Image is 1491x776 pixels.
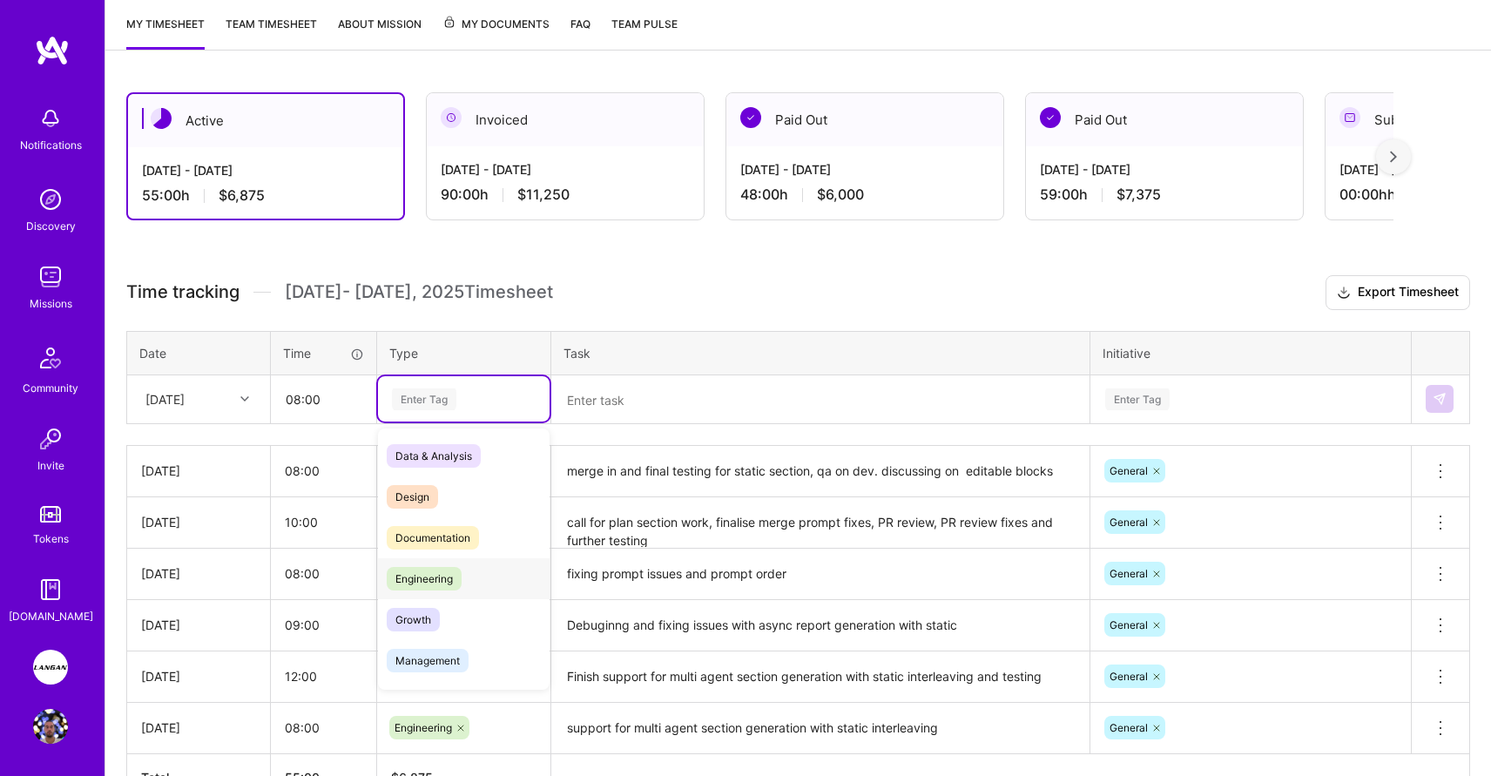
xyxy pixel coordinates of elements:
[553,499,1088,547] textarea: call for plan section work, finalise merge prompt fixes, PR review, PR review fixes and further t...
[817,186,864,204] span: $6,000
[151,108,172,129] img: Active
[37,456,64,475] div: Invite
[395,721,452,734] span: Engineering
[141,513,256,531] div: [DATE]
[377,331,551,375] th: Type
[387,608,440,631] span: Growth
[740,186,989,204] div: 48:00 h
[1433,392,1447,406] img: Submit
[141,616,256,634] div: [DATE]
[141,667,256,685] div: [DATE]
[553,448,1088,496] textarea: merge in and final testing for static section, qa on dev. discussing on editable blocks
[40,506,61,523] img: tokens
[1390,151,1397,163] img: right
[1110,721,1148,734] span: General
[1110,618,1148,631] span: General
[611,17,678,30] span: Team Pulse
[1326,275,1470,310] button: Export Timesheet
[553,602,1088,650] textarea: Debuginng and fixing issues with async report generation with static
[441,160,690,179] div: [DATE] - [DATE]
[30,294,72,313] div: Missions
[219,186,265,205] span: $6,875
[1105,386,1170,413] div: Enter Tag
[20,136,82,154] div: Notifications
[9,607,93,625] div: [DOMAIN_NAME]
[387,526,479,550] span: Documentation
[33,101,68,136] img: bell
[272,376,375,422] input: HH:MM
[26,217,76,235] div: Discovery
[1026,93,1303,146] div: Paid Out
[271,499,376,545] input: HH:MM
[33,422,68,456] img: Invite
[338,15,422,50] a: About Mission
[141,719,256,737] div: [DATE]
[23,379,78,397] div: Community
[33,650,68,685] img: Langan: AI-Copilot for Environmental Site Assessment
[1040,107,1061,128] img: Paid Out
[30,337,71,379] img: Community
[142,161,389,179] div: [DATE] - [DATE]
[285,281,553,303] span: [DATE] - [DATE] , 2025 Timesheet
[128,94,403,147] div: Active
[441,107,462,128] img: Invoiced
[271,705,376,751] input: HH:MM
[1040,160,1289,179] div: [DATE] - [DATE]
[553,705,1088,752] textarea: support for multi agent section generation with static interleaving
[142,186,389,205] div: 55:00 h
[551,331,1090,375] th: Task
[726,93,1003,146] div: Paid Out
[33,709,68,744] img: User Avatar
[1040,186,1289,204] div: 59:00 h
[442,15,550,34] span: My Documents
[387,649,469,672] span: Management
[240,395,249,403] i: icon Chevron
[271,602,376,648] input: HH:MM
[126,15,205,50] a: My timesheet
[553,653,1088,701] textarea: Finish support for multi agent section generation with static interleaving and testing
[1117,186,1161,204] span: $7,375
[271,550,376,597] input: HH:MM
[1110,464,1148,477] span: General
[740,107,761,128] img: Paid Out
[427,93,704,146] div: Invoiced
[33,260,68,294] img: teamwork
[33,182,68,217] img: discovery
[283,344,364,362] div: Time
[1110,670,1148,683] span: General
[1337,284,1351,302] i: icon Download
[141,564,256,583] div: [DATE]
[29,709,72,744] a: User Avatar
[141,462,256,480] div: [DATE]
[33,572,68,607] img: guide book
[1103,344,1399,362] div: Initiative
[442,15,550,50] a: My Documents
[517,186,570,204] span: $11,250
[740,160,989,179] div: [DATE] - [DATE]
[1110,567,1148,580] span: General
[33,530,69,548] div: Tokens
[271,448,376,494] input: HH:MM
[570,15,590,50] a: FAQ
[226,15,317,50] a: Team timesheet
[441,186,690,204] div: 90:00 h
[29,650,72,685] a: Langan: AI-Copilot for Environmental Site Assessment
[387,485,438,509] span: Design
[387,444,481,468] span: Data & Analysis
[553,550,1088,598] textarea: fixing prompt issues and prompt order
[387,567,462,590] span: Engineering
[271,653,376,699] input: HH:MM
[392,386,456,413] div: Enter Tag
[145,390,185,408] div: [DATE]
[1339,107,1360,128] img: Submitted
[611,15,678,50] a: Team Pulse
[35,35,70,66] img: logo
[1110,516,1148,529] span: General
[127,331,271,375] th: Date
[126,281,240,303] span: Time tracking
